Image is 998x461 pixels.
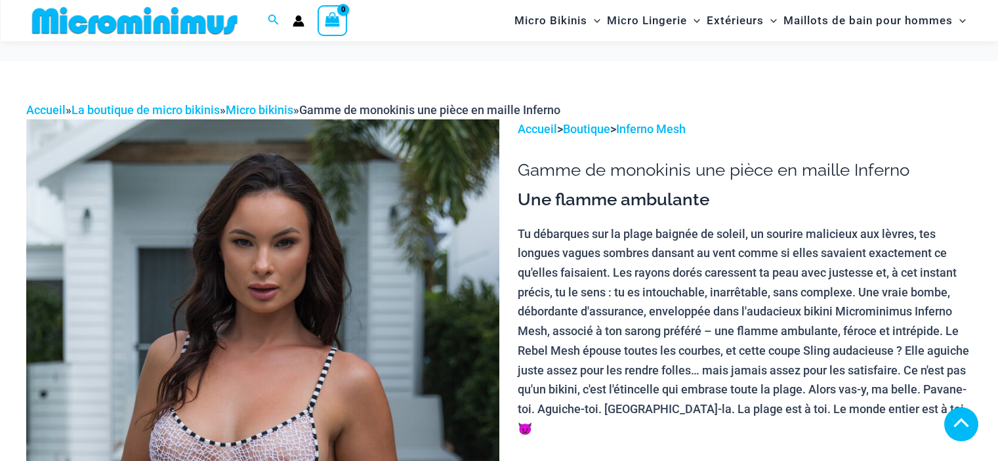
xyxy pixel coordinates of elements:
[557,122,563,136] font: >
[764,4,777,37] span: Menu Basculer
[518,160,909,180] font: Gamme de monokinis une pièce en maille Inferno
[72,103,220,117] a: La boutique de micro bikinis
[604,4,703,37] a: Micro LingerieMenu BasculerMenu Basculer
[511,4,604,37] a: Micro BikinisMenu BasculerMenu Basculer
[610,122,616,136] font: >
[587,4,600,37] span: Menu Basculer
[318,5,348,35] a: Voir le panier, vide
[514,14,587,27] font: Micro Bikinis
[299,103,560,117] font: Gamme de monokinis une pièce en maille Inferno
[563,122,610,136] a: Boutique
[687,4,700,37] span: Menu Basculer
[66,103,72,117] font: »
[518,227,969,435] font: Tu débarques sur la plage baignée de soleil, un sourire malicieux aux lèvres, tes longues vagues ...
[783,14,953,27] font: Maillots de bain pour hommes
[953,4,966,37] span: Menu Basculer
[293,103,299,117] font: »
[293,15,304,27] a: Lien vers l'icône du compte
[607,14,687,27] font: Micro Lingerie
[268,12,280,29] a: Lien vers l'icône de recherche
[509,2,972,39] nav: Navigation du site
[226,103,293,117] a: Micro bikinis
[616,122,686,136] a: Inferno Mesh
[780,4,969,37] a: Maillots de bain pour hommesMenu BasculerMenu Basculer
[707,14,764,27] font: Extérieurs
[26,103,66,117] a: Accueil
[220,103,226,117] font: »
[518,190,709,209] font: Une flamme ambulante
[703,4,780,37] a: ExtérieursMenu BasculerMenu Basculer
[518,122,557,136] a: Accueil
[27,6,243,35] img: LOGO DE LA BOUTIQUE MM À PLAT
